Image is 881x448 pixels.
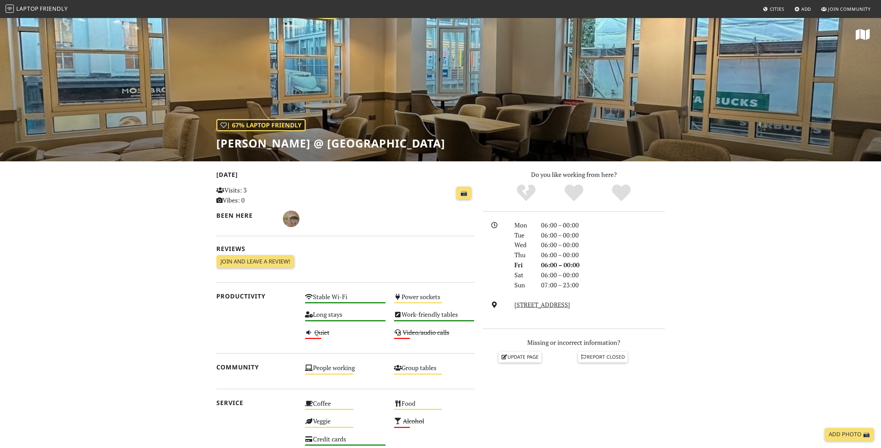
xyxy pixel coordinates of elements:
[510,250,537,260] div: Thu
[456,187,471,200] a: 📸
[6,5,14,13] img: LaptopFriendly
[216,364,297,371] h2: Community
[6,3,68,15] a: LaptopFriendly LaptopFriendly
[283,214,299,222] span: Bryoney Cook
[510,230,537,240] div: Tue
[498,352,541,362] a: Update page
[283,210,299,227] img: 4382-bryoney.jpg
[760,3,787,15] a: Cities
[216,185,297,205] p: Visits: 3 Vibes: 0
[537,240,669,250] div: 06:00 – 00:00
[216,119,306,131] div: | 67% Laptop Friendly
[483,170,665,180] p: Do you like working from here?
[792,3,814,15] a: Add
[216,245,475,252] h2: Reviews
[597,183,645,203] div: Definitely!
[301,415,390,433] div: Veggie
[216,171,475,181] h2: [DATE]
[483,338,665,348] p: Missing or incorrect information?
[510,260,537,270] div: Fri
[301,398,390,415] div: Coffee
[403,417,424,425] s: Alcohol
[390,309,479,326] div: Work-friendly tables
[216,255,294,268] a: Join and leave a review!
[301,362,390,380] div: People working
[390,398,479,415] div: Food
[537,270,669,280] div: 06:00 – 00:00
[828,6,871,12] span: Join Community
[390,362,479,380] div: Group tables
[390,291,479,309] div: Power sockets
[216,293,297,300] h2: Productivity
[403,328,449,337] s: Video/audio calls
[537,260,669,270] div: 06:00 – 00:00
[801,6,811,12] span: Add
[550,183,598,203] div: Yes
[510,270,537,280] div: Sat
[818,3,873,15] a: Join Community
[216,399,297,406] h2: Service
[16,5,39,12] span: Laptop
[578,352,628,362] a: Report closed
[537,250,669,260] div: 06:00 – 00:00
[314,328,330,337] s: Quiet
[40,5,68,12] span: Friendly
[537,220,669,230] div: 06:00 – 00:00
[770,6,784,12] span: Cities
[825,428,874,441] a: Add Photo 📸
[502,183,550,203] div: No
[216,137,445,150] h1: [PERSON_NAME] @ [GEOGRAPHIC_DATA]
[510,240,537,250] div: Wed
[514,301,570,309] a: [STREET_ADDRESS]
[301,309,390,326] div: Long stays
[537,280,669,290] div: 07:00 – 23:00
[510,220,537,230] div: Mon
[537,230,669,240] div: 06:00 – 00:00
[216,212,275,219] h2: Been here
[301,291,390,309] div: Stable Wi-Fi
[510,280,537,290] div: Sun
